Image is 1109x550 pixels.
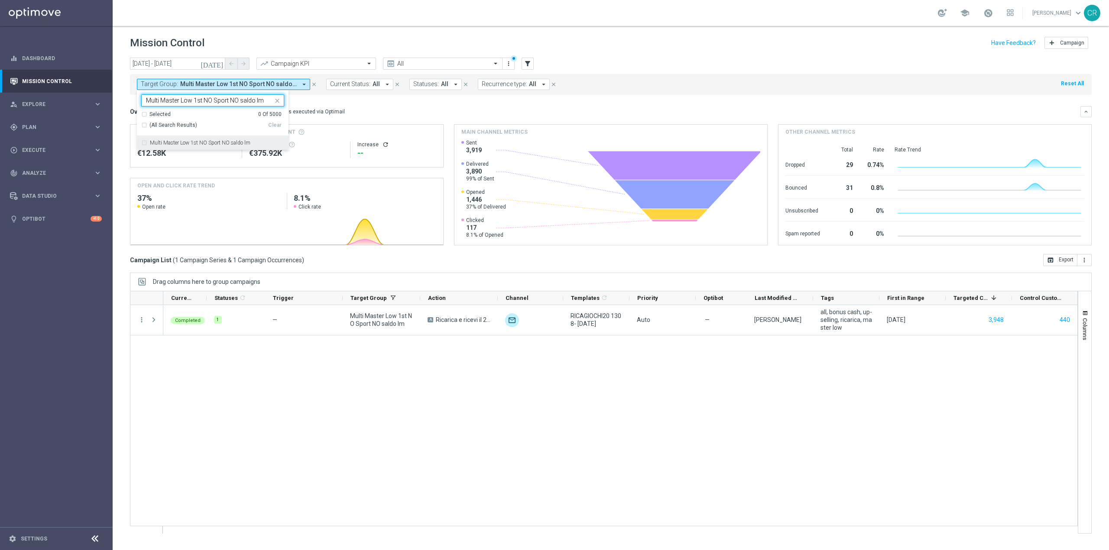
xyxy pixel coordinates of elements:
[383,80,391,88] i: arrow_drop_down
[462,80,470,89] button: close
[10,78,102,85] button: Mission Control
[141,80,178,88] span: Target Group:
[273,295,294,301] span: Trigger
[1084,5,1100,21] div: CR
[10,55,102,62] button: equalizer Dashboard
[298,203,321,210] span: Click rate
[357,141,436,148] div: Increase
[175,256,302,264] span: 1 Campaign Series & 1 Campaign Occurrences
[1043,256,1092,263] multiple-options-button: Export to CSV
[9,535,16,543] i: settings
[1059,315,1071,325] button: 440
[256,58,376,70] ng-select: Campaign KPI
[550,80,558,89] button: close
[466,167,494,175] span: 3,890
[10,100,18,108] i: person_search
[529,80,536,88] span: All
[600,293,608,302] span: Calculate column
[10,169,94,177] div: Analyze
[130,256,304,264] h3: Campaign List
[1048,39,1055,46] i: add
[785,180,820,194] div: Bounced
[505,313,519,327] img: Optimail
[10,215,102,222] button: lightbulb Optibot +10
[138,316,146,324] button: more_vert
[863,146,884,153] div: Rate
[1044,37,1088,49] button: add Campaign
[466,224,503,232] span: 117
[137,182,215,190] h4: OPEN AND CLICK RATE TREND
[173,256,175,264] span: (
[10,146,94,154] div: Execute
[988,315,1005,325] button: 3,948
[830,203,853,217] div: 0
[10,70,102,93] div: Mission Control
[310,80,318,89] button: close
[1060,79,1085,88] button: Reset All
[373,80,380,88] span: All
[171,316,205,324] colored-tag: Completed
[94,146,102,154] i: keyboard_arrow_right
[153,278,260,285] span: Drag columns here to group campaigns
[383,58,503,70] ng-select: All
[506,295,529,301] span: Channel
[357,148,436,158] div: --
[10,147,102,154] button: play_circle_outline Execute keyboard_arrow_right
[571,312,622,328] span: RICAGIOCHI20 1308- 2025-08-17
[94,100,102,108] i: keyboard_arrow_right
[522,58,534,70] button: filter_alt
[466,139,482,146] span: Sent
[705,316,710,324] span: —
[10,215,18,223] i: lightbulb
[22,207,91,230] a: Optibot
[953,295,988,301] span: Targeted Customers
[524,60,532,68] i: filter_alt
[1073,8,1083,18] span: keyboard_arrow_down
[505,60,512,67] i: more_vert
[1083,109,1089,115] i: keyboard_arrow_down
[10,169,18,177] i: track_changes
[240,61,246,67] i: arrow_forward
[428,295,446,301] span: Action
[482,80,527,88] span: Recurrence type:
[382,141,389,148] button: refresh
[463,81,469,87] i: close
[10,101,102,108] div: person_search Explore keyboard_arrow_right
[466,203,506,210] span: 37% of Delivered
[137,111,289,150] ng-dropdown-panel: Options list
[21,536,47,541] a: Settings
[895,146,1084,153] div: Rate Trend
[10,123,94,131] div: Plan
[294,193,436,203] h2: 8.1%
[1080,106,1092,117] button: keyboard_arrow_down
[130,37,204,49] h1: Mission Control
[821,295,834,301] span: Tags
[10,123,18,131] i: gps_fixed
[22,193,94,199] span: Data Studio
[130,58,225,70] input: Select date range
[137,148,235,158] div: €12,579
[10,124,102,131] button: gps_fixed Plan keyboard_arrow_right
[10,100,94,108] div: Explore
[10,193,102,199] button: Data Studio keyboard_arrow_right
[10,207,102,230] div: Optibot
[10,47,102,70] div: Dashboard
[10,170,102,177] div: track_changes Analyze keyboard_arrow_right
[863,180,884,194] div: 0.8%
[830,146,853,153] div: Total
[1031,6,1084,19] a: [PERSON_NAME]keyboard_arrow_down
[960,8,970,18] span: school
[785,203,820,217] div: Unsubscribed
[238,293,246,302] span: Calculate column
[214,295,238,301] span: Statuses
[22,70,102,93] a: Mission Control
[863,203,884,217] div: 0%
[1077,254,1092,266] button: more_vert
[272,316,277,323] span: —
